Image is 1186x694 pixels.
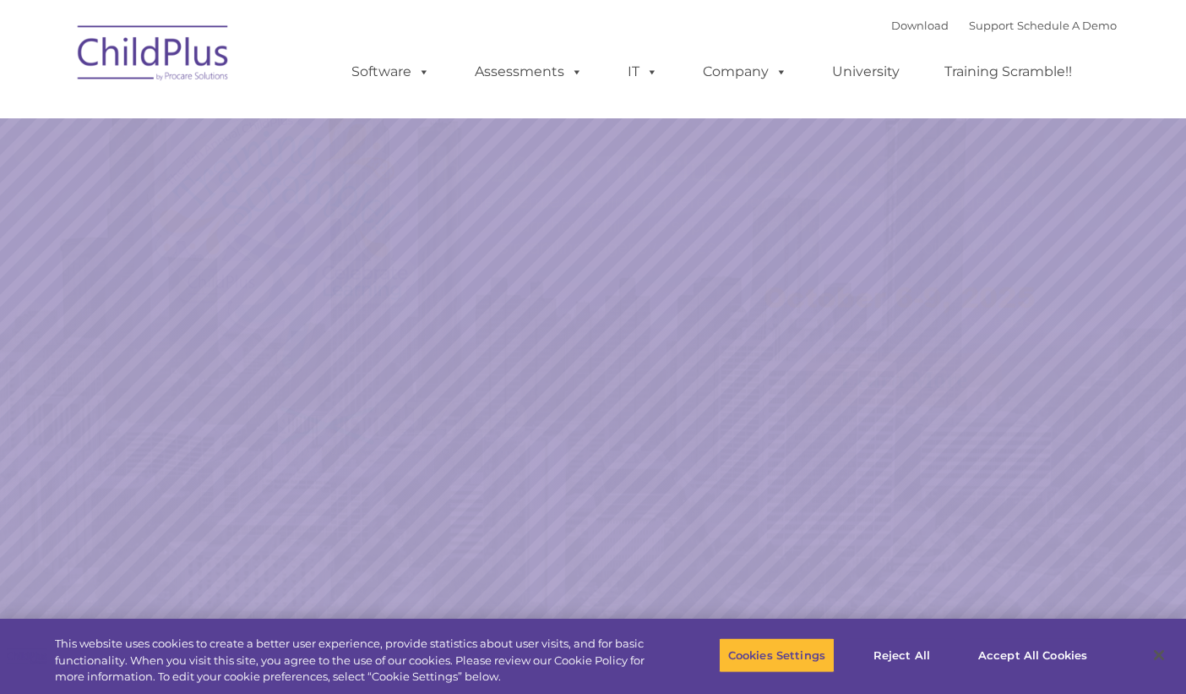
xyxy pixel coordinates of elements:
[806,353,1002,406] a: Learn More
[969,637,1096,673] button: Accept All Cookies
[719,637,835,673] button: Cookies Settings
[458,55,600,89] a: Assessments
[849,637,955,673] button: Reject All
[55,636,652,686] div: This website uses cookies to create a better user experience, provide statistics about user visit...
[1017,19,1117,32] a: Schedule A Demo
[611,55,675,89] a: IT
[335,55,447,89] a: Software
[69,14,238,98] img: ChildPlus by Procare Solutions
[928,55,1089,89] a: Training Scramble!!
[891,19,1117,32] font: |
[815,55,917,89] a: University
[891,19,949,32] a: Download
[969,19,1014,32] a: Support
[686,55,804,89] a: Company
[1140,637,1178,674] button: Close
